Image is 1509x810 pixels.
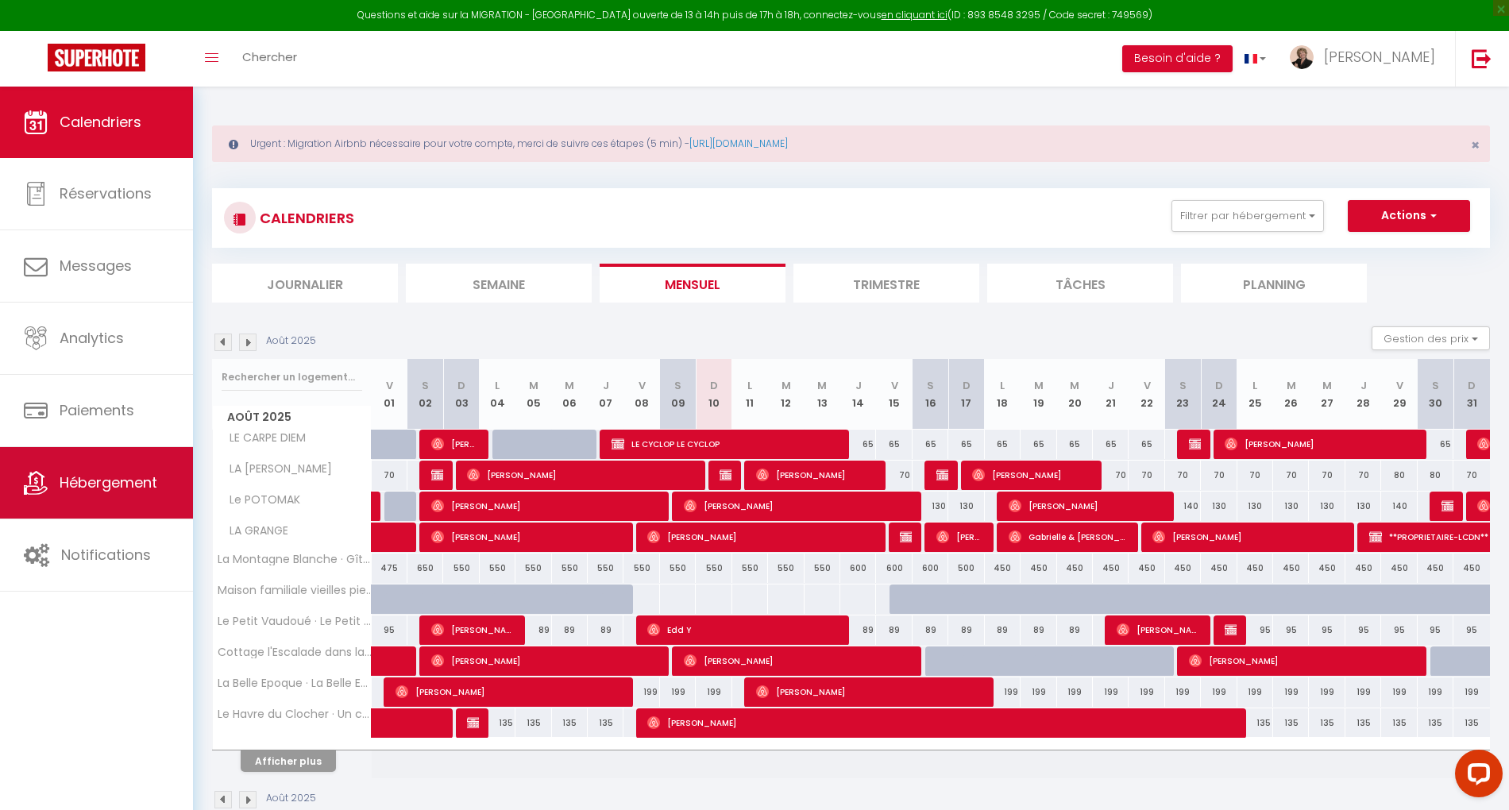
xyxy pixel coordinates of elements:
[1129,461,1164,490] div: 70
[768,553,804,583] div: 550
[696,359,731,430] th: 10
[1345,615,1381,645] div: 95
[588,708,623,738] div: 135
[215,430,310,447] span: LE CARPE DIEM
[1201,461,1237,490] div: 70
[1165,492,1201,521] div: 140
[480,708,515,738] div: 135
[1418,553,1453,583] div: 450
[600,264,785,303] li: Mensuel
[913,553,948,583] div: 600
[1273,677,1309,707] div: 199
[422,378,429,393] abbr: S
[913,430,948,459] div: 65
[1348,200,1470,232] button: Actions
[1165,359,1201,430] th: 23
[495,378,500,393] abbr: L
[1309,677,1345,707] div: 199
[552,553,588,583] div: 550
[840,359,876,430] th: 14
[1381,553,1417,583] div: 450
[1215,378,1223,393] abbr: D
[660,553,696,583] div: 550
[588,615,623,645] div: 89
[927,378,934,393] abbr: S
[1273,553,1309,583] div: 450
[1290,45,1314,69] img: ...
[1381,677,1417,707] div: 199
[552,708,588,738] div: 135
[1309,461,1345,490] div: 70
[1129,553,1164,583] div: 450
[1324,47,1435,67] span: [PERSON_NAME]
[1432,378,1439,393] abbr: S
[985,615,1021,645] div: 89
[1021,359,1056,430] th: 19
[60,400,134,420] span: Paiements
[1093,461,1129,490] div: 70
[1472,48,1492,68] img: logout
[913,615,948,645] div: 89
[1021,553,1056,583] div: 450
[747,378,752,393] abbr: L
[805,553,840,583] div: 550
[1418,708,1453,738] div: 135
[515,359,551,430] th: 05
[1309,359,1345,430] th: 27
[1021,430,1056,459] div: 65
[1057,615,1093,645] div: 89
[1381,492,1417,521] div: 140
[515,615,551,645] div: 89
[1471,135,1480,155] span: ×
[396,677,622,707] span: [PERSON_NAME]
[1034,378,1044,393] abbr: M
[1093,677,1129,707] div: 199
[1201,359,1237,430] th: 24
[1418,461,1453,490] div: 80
[948,359,984,430] th: 17
[213,406,371,429] span: Août 2025
[1345,492,1381,521] div: 130
[1021,677,1056,707] div: 199
[1237,708,1273,738] div: 135
[1309,708,1345,738] div: 135
[840,430,876,459] div: 65
[1453,461,1490,490] div: 70
[840,615,876,645] div: 89
[647,615,838,645] span: Edd Y
[876,615,912,645] div: 89
[372,553,407,583] div: 475
[552,615,588,645] div: 89
[215,677,374,689] span: La Belle Epoque · La Belle Epoque
[1117,615,1200,645] span: [PERSON_NAME]
[1108,378,1114,393] abbr: J
[1201,553,1237,583] div: 450
[1252,378,1257,393] abbr: L
[732,553,768,583] div: 550
[215,615,374,627] span: Le Petit Vaudoué · Le Petit Vaudoué, aux pieds de la forêt
[1179,378,1187,393] abbr: S
[1057,359,1093,430] th: 20
[1273,615,1309,645] div: 95
[266,791,316,806] p: Août 2025
[1093,430,1129,459] div: 65
[1237,615,1273,645] div: 95
[876,461,912,490] div: 70
[372,359,407,430] th: 01
[1418,359,1453,430] th: 30
[805,359,840,430] th: 13
[756,460,875,490] span: [PERSON_NAME]
[215,492,304,509] span: Le POTOMAK
[817,378,827,393] abbr: M
[1345,359,1381,430] th: 28
[431,522,622,552] span: [PERSON_NAME]
[660,359,696,430] th: 09
[215,708,374,720] span: Le Havre du Clocher · Un cocon au cœur de [GEOGRAPHIC_DATA]
[443,359,479,430] th: 03
[1237,553,1273,583] div: 450
[1093,359,1129,430] th: 21
[612,429,838,459] span: LE CYCLOP LE CYCLOP
[972,460,1091,490] span: [PERSON_NAME]
[1309,553,1345,583] div: 450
